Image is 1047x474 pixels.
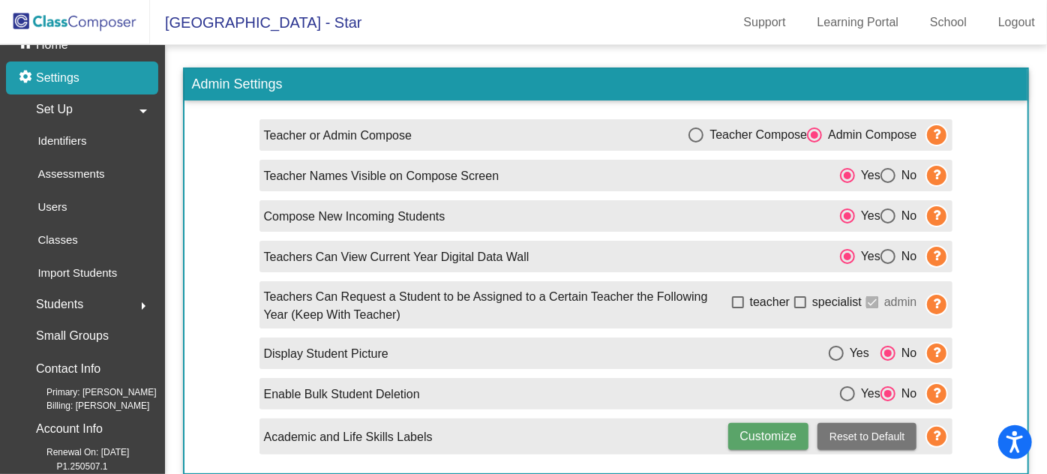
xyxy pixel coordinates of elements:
[264,288,727,324] p: Teachers Can Request a Student to be Assigned to a Certain Teacher the Following Year (Keep With ...
[37,231,77,249] p: Classes
[855,166,880,184] div: Yes
[732,10,798,34] a: Support
[895,385,916,403] div: No
[134,102,152,120] mat-icon: arrow_drop_down
[895,207,916,225] div: No
[134,297,152,315] mat-icon: arrow_right
[150,10,362,34] span: [GEOGRAPHIC_DATA] - Star
[37,132,86,150] p: Identifiers
[184,69,1028,100] h3: Admin Settings
[264,345,388,363] p: Display Student Picture
[844,344,869,362] div: Yes
[740,430,797,442] span: Customize
[264,428,433,446] p: Academic and Life Skills Labels
[884,293,917,311] span: admin
[840,384,917,403] mat-radio-group: Select an option
[36,358,100,379] p: Contact Info
[22,399,149,412] span: Billing: [PERSON_NAME]
[36,325,109,346] p: Small Groups
[840,166,917,184] mat-radio-group: Select an option
[688,125,916,144] mat-radio-group: Select an option
[855,247,880,265] div: Yes
[918,10,979,34] a: School
[895,247,916,265] div: No
[22,445,129,459] span: Renewal On: [DATE]
[829,343,917,362] mat-radio-group: Select an option
[817,423,916,450] button: Reset to Default
[36,69,79,87] p: Settings
[703,126,807,144] div: Teacher Compose
[37,198,67,216] p: Users
[840,206,917,225] mat-radio-group: Select an option
[986,10,1047,34] a: Logout
[36,294,83,315] span: Students
[264,167,499,185] p: Teacher Names Visible on Compose Screen
[37,264,117,282] p: Import Students
[840,247,917,265] mat-radio-group: Select an option
[805,10,911,34] a: Learning Portal
[37,165,104,183] p: Assessments
[264,127,412,145] p: Teacher or Admin Compose
[895,344,916,362] div: No
[18,36,36,54] mat-icon: home
[895,166,916,184] div: No
[36,99,73,120] span: Set Up
[36,418,103,439] p: Account Info
[829,430,904,442] span: Reset to Default
[855,385,880,403] div: Yes
[22,385,157,399] span: Primary: [PERSON_NAME]
[264,385,420,403] p: Enable Bulk Student Deletion
[812,293,862,311] span: specialist
[728,423,809,450] button: Customize
[18,69,36,87] mat-icon: settings
[750,293,790,311] span: teacher
[264,208,445,226] p: Compose New Incoming Students
[822,126,916,144] div: Admin Compose
[36,36,68,54] p: Home
[855,207,880,225] div: Yes
[264,248,529,266] p: Teachers Can View Current Year Digital Data Wall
